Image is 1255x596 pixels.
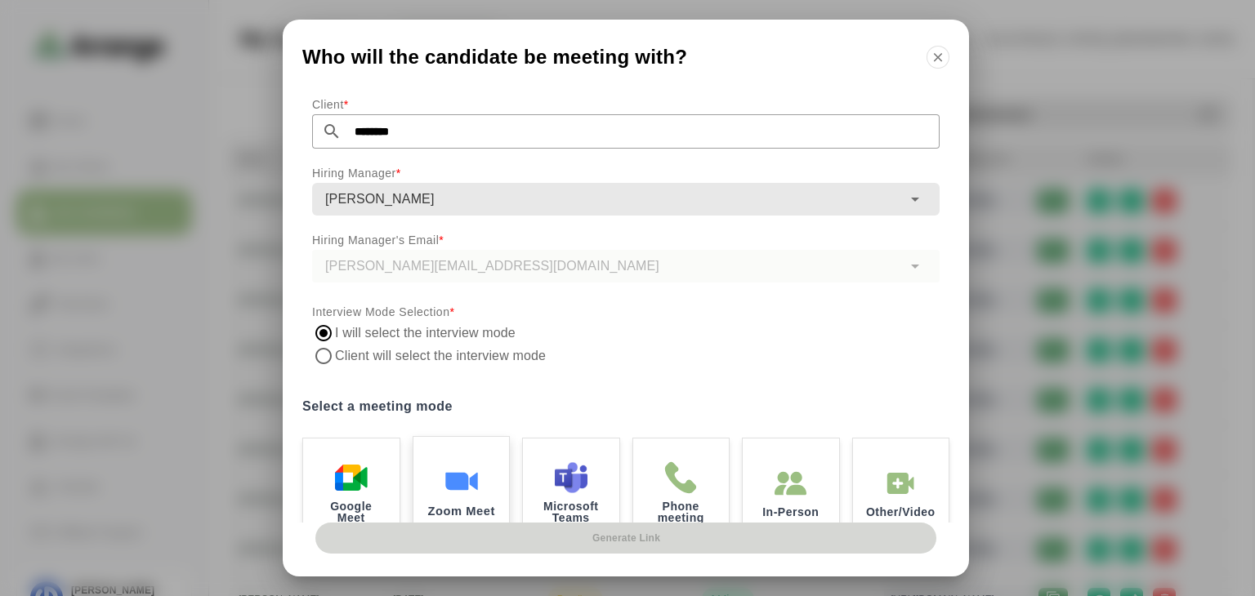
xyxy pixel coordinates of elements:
img: Phone meeting [664,461,697,494]
p: Microsoft Teams [536,500,606,523]
span: Who will the candidate be meeting with? [302,47,687,67]
img: In-Person [884,467,917,500]
p: Interview Mode Selection [312,302,940,322]
label: Select a meeting mode [302,395,949,418]
p: Google Meet [316,500,386,523]
label: I will select the interview mode [335,322,516,345]
img: In-Person [775,467,807,500]
img: Google Meet [335,461,368,494]
p: Other/Video [866,506,936,518]
img: Microsoft Teams [555,461,587,494]
label: Client will select the interview mode [335,345,549,367]
p: Zoom Meet [427,505,494,518]
p: Phone meeting [646,500,717,523]
p: Hiring Manager [312,163,940,183]
p: Hiring Manager's Email [312,230,940,250]
img: Zoom Meet [444,464,478,498]
p: Client [312,95,940,114]
p: In-Person [762,506,819,518]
